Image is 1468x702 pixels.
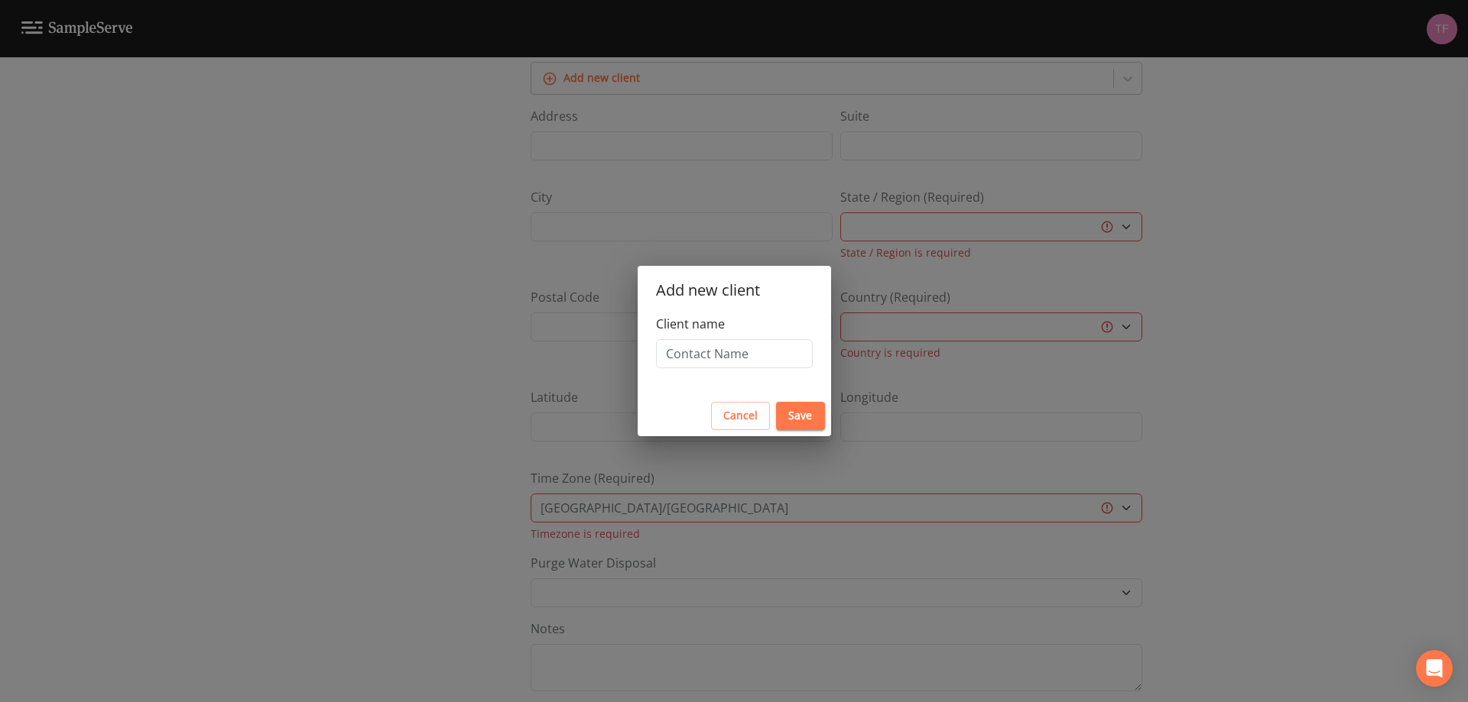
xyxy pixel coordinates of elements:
div: Open Intercom Messenger [1416,650,1453,687]
button: Save [776,402,825,430]
label: Client name [656,315,725,333]
input: Contact Name [656,339,813,368]
h2: Add new client [638,266,831,315]
button: Cancel [711,402,770,430]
